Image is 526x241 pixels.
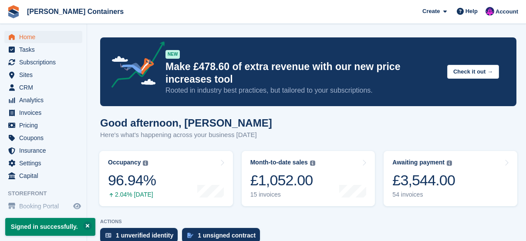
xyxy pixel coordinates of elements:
div: NEW [165,50,180,59]
span: Sites [19,69,71,81]
a: menu [4,132,82,144]
div: Occupancy [108,159,141,166]
a: menu [4,107,82,119]
span: Account [496,7,518,16]
h1: Good afternoon, [PERSON_NAME] [100,117,272,129]
span: CRM [19,81,71,94]
a: Awaiting payment £3,544.00 54 invoices [384,151,517,206]
p: ACTIONS [100,219,516,224]
img: stora-icon-8386f47178a22dfd0bd8f6a31ec36ba5ce8667c1dd55bd0f319d3a0aa187defe.svg [7,5,20,18]
span: Insurance [19,144,71,157]
span: Coupons [19,132,71,144]
img: icon-info-grey-7440780725fd019a000dd9b08b2336e03edf1995a4989e88bcd33f0948082b44.svg [447,161,452,166]
img: Claire Wilson [486,7,494,16]
div: 96.94% [108,171,156,189]
div: 1 unsigned contract [198,232,256,239]
a: menu [4,56,82,68]
span: Storefront [8,189,87,198]
p: Make £478.60 of extra revenue with our new price increases tool [165,60,440,86]
a: menu [4,81,82,94]
span: Pricing [19,119,71,131]
img: icon-info-grey-7440780725fd019a000dd9b08b2336e03edf1995a4989e88bcd33f0948082b44.svg [310,161,315,166]
span: Capital [19,170,71,182]
div: £1,052.00 [250,171,315,189]
a: Preview store [72,201,82,211]
button: Check it out → [447,65,499,79]
div: 54 invoices [392,191,455,198]
div: £3,544.00 [392,171,455,189]
img: verify_identity-adf6edd0f0f0b5bbfe63781bf79b02c33cf7c696d77639b501bdc392416b5a36.svg [105,233,111,238]
span: Help [465,7,478,16]
a: [PERSON_NAME] Containers [24,4,127,19]
img: price-adjustments-announcement-icon-8257ccfd72463d97f412b2fc003d46551f7dbcb40ab6d574587a9cd5c0d94... [104,41,165,91]
p: Rooted in industry best practices, but tailored to your subscriptions. [165,86,440,95]
div: Month-to-date sales [250,159,308,166]
p: Here's what's happening across your business [DATE] [100,130,272,140]
p: Signed in successfully. [5,218,95,236]
a: menu [4,200,82,212]
span: Tasks [19,44,71,56]
div: 15 invoices [250,191,315,198]
span: Booking Portal [19,200,71,212]
span: Create [422,7,440,16]
a: menu [4,69,82,81]
a: Occupancy 96.94% 2.04% [DATE] [99,151,233,206]
a: Month-to-date sales £1,052.00 15 invoices [242,151,375,206]
a: menu [4,144,82,157]
span: Subscriptions [19,56,71,68]
img: icon-info-grey-7440780725fd019a000dd9b08b2336e03edf1995a4989e88bcd33f0948082b44.svg [143,161,148,166]
span: Home [19,31,71,43]
a: menu [4,170,82,182]
span: Settings [19,157,71,169]
a: menu [4,119,82,131]
span: Invoices [19,107,71,119]
span: Analytics [19,94,71,106]
a: menu [4,94,82,106]
a: menu [4,157,82,169]
a: menu [4,31,82,43]
div: 1 unverified identity [116,232,173,239]
a: menu [4,44,82,56]
div: 2.04% [DATE] [108,191,156,198]
img: contract_signature_icon-13c848040528278c33f63329250d36e43548de30e8caae1d1a13099fd9432cc5.svg [187,233,193,238]
div: Awaiting payment [392,159,445,166]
